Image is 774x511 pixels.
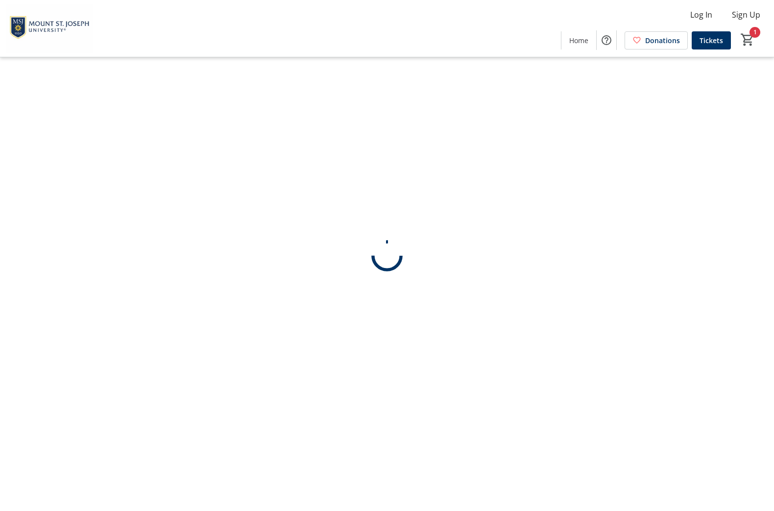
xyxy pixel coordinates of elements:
button: Help [597,30,616,50]
a: Home [561,31,596,49]
span: Log In [690,9,712,21]
a: Donations [625,31,688,49]
img: Mount St. Joseph University's Logo [6,4,93,53]
button: Sign Up [724,7,768,23]
button: Cart [739,31,756,49]
a: Tickets [692,31,731,49]
span: Home [569,35,588,46]
button: Log In [682,7,720,23]
span: Tickets [700,35,723,46]
span: Sign Up [732,9,760,21]
span: Donations [645,35,680,46]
